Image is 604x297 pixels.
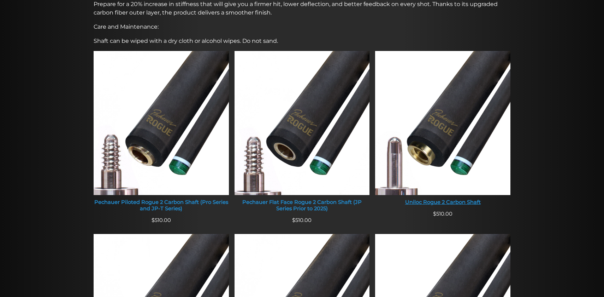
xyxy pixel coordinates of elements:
[152,217,171,223] span: 510.00
[235,51,370,195] img: Pechauer Flat Face Rogue 2 Carbon Shaft (JP Series Prior to 2025)
[375,51,510,195] img: Uniloc Rogue 2 Carbon Shaft
[375,51,510,210] a: Uniloc Rogue 2 Carbon Shaft Uniloc Rogue 2 Carbon Shaft
[94,199,229,212] div: Pechauer Piloted Rogue 2 Carbon Shaft (Pro Series and JP-T Series)
[94,51,229,216] a: Pechauer Piloted Rogue 2 Carbon Shaft (Pro Series and JP-T Series) Pechauer Piloted Rogue 2 Carbo...
[152,217,155,223] span: $
[292,217,295,223] span: $
[94,51,229,195] img: Pechauer Piloted Rogue 2 Carbon Shaft (Pro Series and JP-T Series)
[433,211,452,217] span: 510.00
[94,23,510,31] p: Care and Maintenance:
[292,217,312,223] span: 510.00
[94,37,510,45] p: Shaft can be wiped with a dry cloth or alcohol wipes. Do not sand.
[433,211,436,217] span: $
[235,51,370,216] a: Pechauer Flat Face Rogue 2 Carbon Shaft (JP Series Prior to 2025) Pechauer Flat Face Rogue 2 Carb...
[235,199,370,212] div: Pechauer Flat Face Rogue 2 Carbon Shaft (JP Series Prior to 2025)
[375,199,510,206] div: Uniloc Rogue 2 Carbon Shaft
